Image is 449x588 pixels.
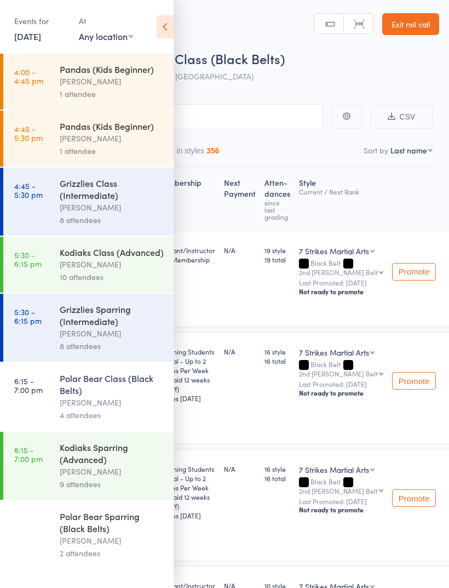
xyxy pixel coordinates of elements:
div: 7 Strikes Martial Arts [299,464,369,475]
div: [PERSON_NAME] [60,327,164,340]
div: 4 attendees [60,409,164,421]
div: 10 attendees [60,271,164,283]
time: 4:45 - 5:30 pm [14,124,43,142]
span: Polar Bear Class (Black Belts) [108,49,285,67]
time: 4:45 - 5:30 pm [14,181,43,199]
div: Not ready to promote [299,389,383,397]
div: Atten­dances [260,172,295,226]
div: Next Payment [220,172,260,226]
button: Others in styles356 [152,141,220,166]
div: Grizzlies Sparring (Intermediate) [60,303,164,327]
div: At [79,12,133,30]
time: 5:30 - 6:15 pm [14,250,42,268]
small: Last Promoted: [DATE] [299,380,383,388]
div: [PERSON_NAME] [60,396,164,409]
div: Expires [DATE] [157,393,215,403]
a: 7:00 -7:45 pmPolar Bear Sparring (Black Belts)[PERSON_NAME]2 attendees [3,501,174,569]
span: 19 total [264,255,290,264]
span: 19 style [264,246,290,255]
div: [PERSON_NAME] [60,201,164,214]
div: Assistant/Instructor Free Membership [157,246,215,264]
div: Returning Students Special - Up to 2 Classes Per Week (Prepaid 12 weeks 10% off) [157,347,215,403]
time: 5:30 - 6:15 pm [14,307,42,325]
button: Promote [392,263,436,281]
button: CSV [370,105,433,129]
div: Kodiaks Class (Advanced) [60,246,164,258]
span: 16 style [264,464,290,473]
span: 16 style [264,347,290,356]
div: 2 attendees [60,547,164,560]
div: Current / Next Rank [299,188,383,195]
button: Promote [392,372,436,390]
div: Pandas (Kids Beginner) [60,120,164,132]
div: Expires [DATE] [157,511,215,520]
div: 356 [206,146,219,155]
time: 6:15 - 7:00 pm [14,446,43,463]
a: 6:15 -7:00 pmPolar Bear Class (Black Belts)[PERSON_NAME]4 attendees [3,363,174,431]
div: [PERSON_NAME] [60,465,164,478]
div: 9 attendees [60,478,164,490]
div: Polar Bear Class (Black Belts) [60,372,164,396]
button: Promote [392,489,436,507]
span: 16 total [264,356,290,366]
a: 4:00 -4:45 pmPandas (Kids Beginner)[PERSON_NAME]1 attendee [3,54,174,110]
time: 4:00 - 4:45 pm [14,67,43,85]
div: Membership [152,172,220,226]
label: Sort by [364,145,388,156]
div: N/A [224,464,256,473]
a: 4:45 -5:30 pmPandas (Kids Beginner)[PERSON_NAME]1 attendee [3,111,174,167]
div: Events for [14,12,68,30]
div: Style [295,172,388,226]
a: 5:30 -6:15 pmGrizzlies Sparring (Intermediate)[PERSON_NAME]8 attendees [3,294,174,362]
div: [PERSON_NAME] [60,75,164,88]
a: [DATE] [14,30,41,42]
div: 2nd [PERSON_NAME] Belt [299,370,378,377]
div: 8 attendees [60,214,164,226]
div: Pandas (Kids Beginner) [60,63,164,75]
a: Exit roll call [382,13,439,35]
div: 2nd [PERSON_NAME] Belt [299,269,378,276]
time: 6:15 - 7:00 pm [14,376,43,394]
div: N/A [224,246,256,255]
div: 8 attendees [60,340,164,352]
div: Black Belt [299,259,383,276]
div: Not ready to promote [299,287,383,296]
span: 16 total [264,473,290,483]
div: [PERSON_NAME] [60,132,164,145]
a: 5:30 -6:15 pmKodiaks Class (Advanced)[PERSON_NAME]10 attendees [3,237,174,293]
div: Not ready to promote [299,505,383,514]
div: 1 attendee [60,88,164,100]
div: N/A [224,347,256,356]
div: Black Belt [299,361,383,377]
div: Grizzlies Class (Intermediate) [60,177,164,201]
div: Last name [390,145,427,156]
div: 2nd [PERSON_NAME] Belt [299,487,378,494]
div: Kodiaks Sparring (Advanced) [60,441,164,465]
div: Any location [79,30,133,42]
div: 7 Strikes Martial Arts [299,347,369,358]
div: Polar Bear Sparring (Black Belts) [60,510,164,534]
a: 4:45 -5:30 pmGrizzlies Class (Intermediate)[PERSON_NAME]8 attendees [3,168,174,236]
a: 6:15 -7:00 pmKodiaks Sparring (Advanced)[PERSON_NAME]9 attendees [3,432,174,500]
div: [PERSON_NAME] [60,534,164,547]
div: [PERSON_NAME] [60,258,164,271]
div: since last grading [264,199,290,220]
div: Black Belt [299,478,383,494]
small: Last Promoted: [DATE] [299,279,383,287]
div: 7 Strikes Martial Arts [299,246,369,256]
span: [GEOGRAPHIC_DATA] [175,71,254,82]
time: 7:00 - 7:45 pm [14,515,43,532]
div: 1 attendee [60,145,164,157]
small: Last Promoted: [DATE] [299,498,383,505]
div: Returning Students Special - Up to 2 Classes Per Week (Prepaid 12 weeks 10% off) [157,464,215,520]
